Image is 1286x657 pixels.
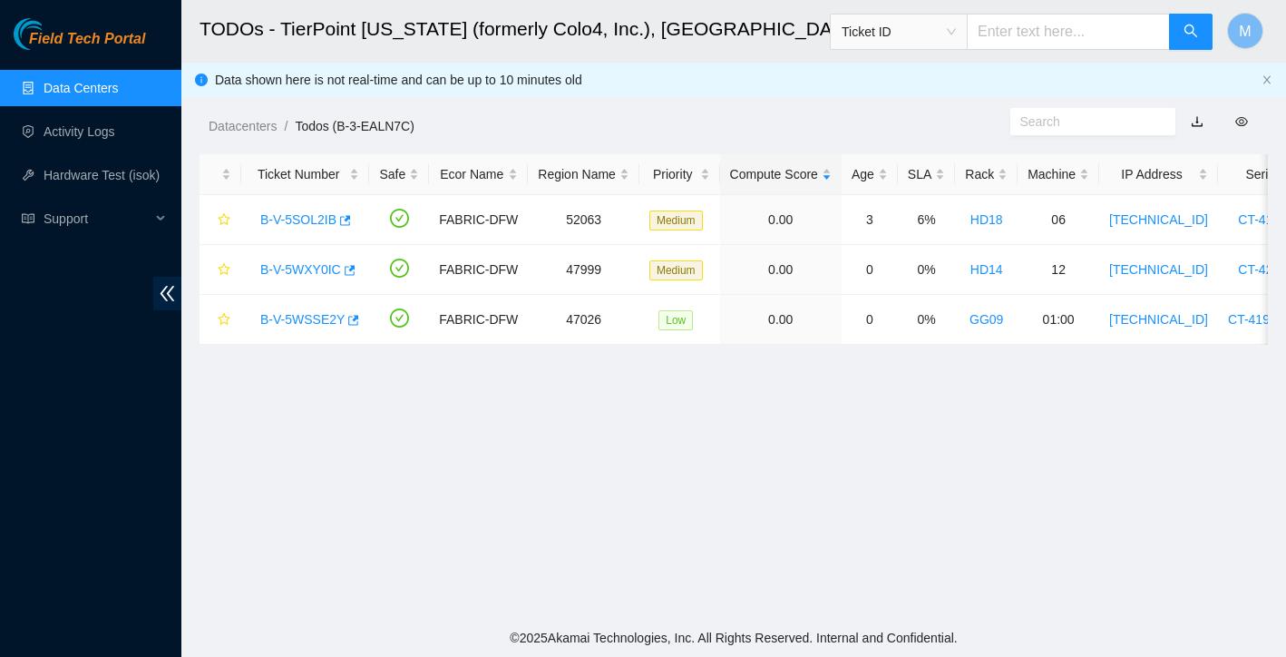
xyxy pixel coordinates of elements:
a: [TECHNICAL_ID] [1109,262,1208,277]
input: Enter text here... [967,14,1170,50]
td: 0% [898,295,955,345]
td: 6% [898,195,955,245]
td: 47026 [528,295,639,345]
span: Support [44,201,151,237]
a: Datacenters [209,119,277,133]
span: Low [658,310,693,330]
span: star [218,313,230,328]
span: Medium [649,211,703,230]
td: FABRIC-DFW [429,195,528,245]
span: M [1239,20,1251,43]
td: FABRIC-DFW [429,295,528,345]
button: star [209,305,231,334]
span: check-circle [390,309,409,328]
td: 0.00 [720,245,842,295]
td: 0 [842,245,898,295]
img: Akamai Technologies [14,18,92,50]
span: Ticket ID [842,18,956,45]
a: Akamai TechnologiesField Tech Portal [14,33,145,56]
a: [TECHNICAL_ID] [1109,212,1208,227]
td: 47999 [528,245,639,295]
button: star [209,255,231,284]
span: check-circle [390,259,409,278]
span: search [1184,24,1198,41]
td: 06 [1018,195,1099,245]
span: close [1262,74,1272,85]
td: 0.00 [720,295,842,345]
a: HD14 [970,262,1003,277]
td: 12 [1018,245,1099,295]
td: 3 [842,195,898,245]
a: B-V-5SOL2IB [260,212,336,227]
span: star [218,263,230,278]
td: 52063 [528,195,639,245]
a: download [1191,114,1203,129]
td: 01:00 [1018,295,1099,345]
td: 0% [898,245,955,295]
button: download [1177,107,1217,136]
a: Todos (B-3-EALN7C) [295,119,414,133]
a: Data Centers [44,81,118,95]
button: close [1262,74,1272,86]
button: search [1169,14,1213,50]
td: 0 [842,295,898,345]
a: HD18 [970,212,1003,227]
span: check-circle [390,209,409,228]
a: B-V-5WSSE2Y [260,312,345,327]
a: Hardware Test (isok) [44,168,160,182]
span: Field Tech Portal [29,31,145,48]
a: B-V-5WXY0IC [260,262,341,277]
td: 0.00 [720,195,842,245]
span: star [218,213,230,228]
a: GG09 [969,312,1003,327]
span: read [22,212,34,225]
span: double-left [153,277,181,310]
input: Search [1020,112,1152,132]
footer: © 2025 Akamai Technologies, Inc. All Rights Reserved. Internal and Confidential. [181,619,1286,657]
a: [TECHNICAL_ID] [1109,312,1208,327]
button: M [1227,13,1263,49]
span: Medium [649,260,703,280]
a: Activity Logs [44,124,115,139]
span: eye [1235,115,1248,128]
span: / [284,119,287,133]
td: FABRIC-DFW [429,245,528,295]
button: star [209,205,231,234]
